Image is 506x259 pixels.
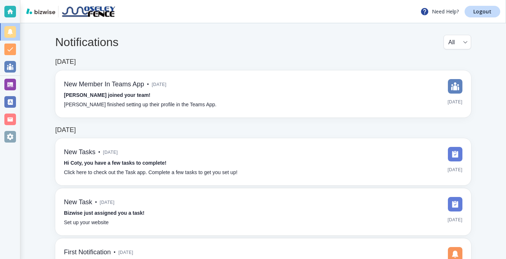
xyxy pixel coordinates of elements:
img: bizwise [26,8,55,14]
p: Need Help? [420,7,459,16]
p: Click here to check out the Task app. Complete a few tasks to get you set up! [64,169,238,177]
span: [DATE] [100,197,115,208]
h4: Notifications [55,35,118,49]
h6: New Member In Teams App [64,81,144,89]
div: All [448,35,466,49]
p: Set up your website [64,219,109,227]
p: Logout [473,9,491,14]
img: DashboardSidebarTasks.svg [448,197,462,211]
h6: [DATE] [55,58,76,66]
h6: New Task [64,198,92,206]
h6: First Notification [64,248,111,256]
a: New Member In Teams App•[DATE][PERSON_NAME] joined your team![PERSON_NAME] finished setting up th... [55,70,471,118]
h6: [DATE] [55,126,76,134]
span: [DATE] [118,247,133,258]
img: DashboardSidebarTeams.svg [448,79,462,94]
h6: New Tasks [64,148,96,156]
p: • [95,198,97,206]
a: New Tasks•[DATE]Hi Coty, you have a few tasks to complete!Click here to check out the Task app. C... [55,138,471,185]
strong: Hi Coty, you have a few tasks to complete! [64,160,166,166]
a: Logout [465,6,500,17]
span: [DATE] [152,79,167,90]
a: New Task•[DATE]Bizwise just assigned you a task!Set up your website[DATE] [55,188,471,235]
strong: [PERSON_NAME] joined your team! [64,92,150,98]
span: [DATE] [448,96,462,107]
img: Moseley Fence [61,6,116,17]
p: • [114,248,116,256]
span: [DATE] [448,164,462,175]
strong: Bizwise just assigned you a task! [64,210,145,216]
img: DashboardSidebarTasks.svg [448,147,462,161]
p: • [147,81,149,89]
p: [PERSON_NAME] finished setting up their profile in the Teams App. [64,101,216,109]
span: [DATE] [448,214,462,225]
span: [DATE] [103,147,118,158]
p: • [98,148,100,156]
